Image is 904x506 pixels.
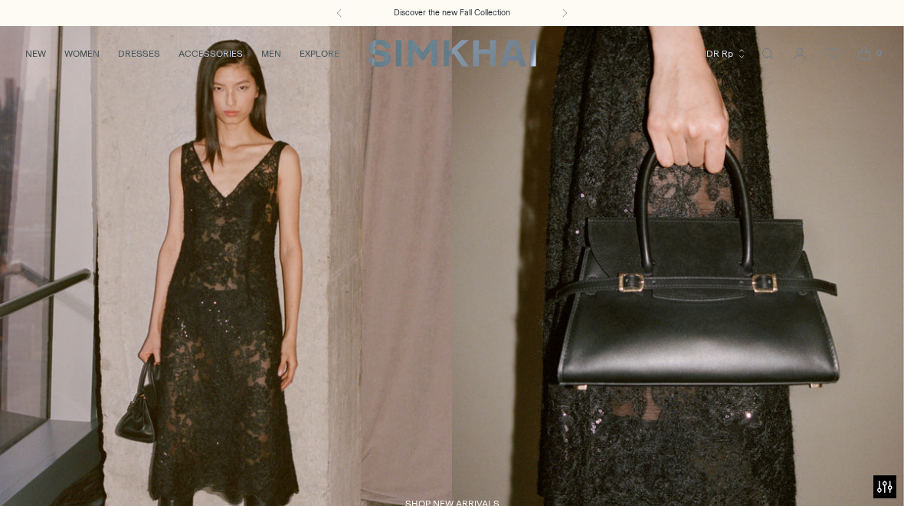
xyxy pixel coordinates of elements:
a: WOMEN [64,37,100,71]
a: Wishlist [817,38,847,69]
button: IDR Rp [704,37,747,71]
a: Discover the new Fall Collection [394,7,510,19]
a: Open search modal [752,38,783,69]
a: DRESSES [118,37,160,71]
a: SIMKHAI [368,38,536,68]
a: Go to the account page [784,38,815,69]
span: 0 [872,46,886,60]
a: MEN [261,37,281,71]
a: Open cart modal [849,38,879,69]
a: ACCESSORIES [179,37,243,71]
a: EXPLORE [300,37,339,71]
a: NEW [25,37,46,71]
